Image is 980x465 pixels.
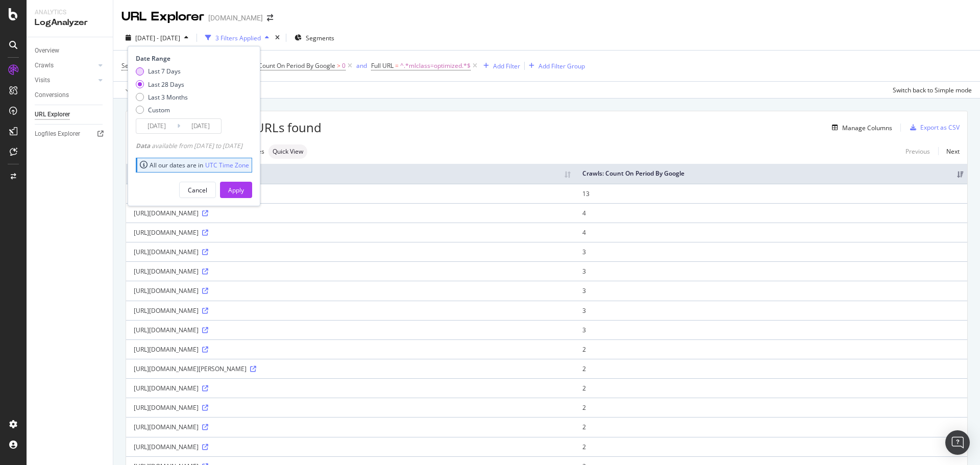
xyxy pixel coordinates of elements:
[136,141,152,150] span: Data
[290,30,338,46] button: Segments
[205,161,249,169] a: UTC Time Zone
[273,149,303,155] span: Quick View
[134,209,567,217] div: [URL][DOMAIN_NAME]
[136,93,188,102] div: Last 3 Months
[938,144,960,159] a: Next
[945,430,970,455] div: Open Intercom Messenger
[179,182,216,198] button: Cancel
[134,326,567,334] div: [URL][DOMAIN_NAME]
[35,8,105,17] div: Analytics
[493,62,520,70] div: Add Filter
[134,384,567,393] div: [URL][DOMAIN_NAME]
[267,14,273,21] div: arrow-right-arrow-left
[35,75,95,86] a: Visits
[134,403,567,412] div: [URL][DOMAIN_NAME]
[371,61,394,70] span: Full URL
[35,60,95,71] a: Crawls
[136,80,188,89] div: Last 28 Days
[575,184,967,203] td: 13
[342,59,346,73] span: 0
[126,164,575,184] th: Full URL: activate to sort column ascending
[35,109,106,120] a: URL Explorer
[134,286,567,295] div: [URL][DOMAIN_NAME]
[575,417,967,436] td: 2
[134,248,567,256] div: [URL][DOMAIN_NAME]
[35,90,106,101] a: Conversions
[136,119,177,133] input: Start Date
[575,164,967,184] th: Crawls: Count On Period By Google: activate to sort column ascending
[35,109,70,120] div: URL Explorer
[575,223,967,242] td: 4
[134,306,567,315] div: [URL][DOMAIN_NAME]
[134,364,567,373] div: [URL][DOMAIN_NAME][PERSON_NAME]
[575,242,967,261] td: 3
[828,121,892,134] button: Manage Columns
[136,67,188,76] div: Last 7 Days
[479,60,520,72] button: Add Filter
[121,82,151,98] button: Apply
[575,203,967,223] td: 4
[208,13,263,23] div: [DOMAIN_NAME]
[220,182,252,198] button: Apply
[575,320,967,339] td: 3
[136,106,188,114] div: Custom
[35,45,106,56] a: Overview
[575,281,967,300] td: 3
[121,61,195,70] span: Segments: Resource Page
[148,67,181,76] div: Last 7 Days
[575,398,967,417] td: 2
[395,61,399,70] span: =
[575,359,967,378] td: 2
[148,80,184,89] div: Last 28 Days
[228,186,244,194] div: Apply
[121,8,204,26] div: URL Explorer
[35,60,54,71] div: Crawls
[575,301,967,320] td: 3
[188,186,207,194] div: Cancel
[35,75,50,86] div: Visits
[893,86,972,94] div: Switch back to Simple mode
[134,443,567,451] div: [URL][DOMAIN_NAME]
[273,33,282,43] div: times
[525,60,585,72] button: Add Filter Group
[575,339,967,359] td: 2
[400,59,471,73] span: ^.*mlclass=optimized.*$
[215,34,261,42] div: 3 Filters Applied
[140,161,249,169] div: All our dates are in
[575,437,967,456] td: 2
[236,61,335,70] span: Crawls: Count On Period By Google
[134,345,567,354] div: [URL][DOMAIN_NAME]
[337,61,340,70] span: >
[575,261,967,281] td: 3
[268,144,307,159] div: neutral label
[35,129,80,139] div: Logfiles Explorer
[148,106,170,114] div: Custom
[356,61,367,70] button: and
[538,62,585,70] div: Add Filter Group
[889,82,972,98] button: Switch back to Simple mode
[180,119,221,133] input: End Date
[134,267,567,276] div: [URL][DOMAIN_NAME]
[306,34,334,42] span: Segments
[134,228,567,237] div: [URL][DOMAIN_NAME]
[35,45,59,56] div: Overview
[35,90,69,101] div: Conversions
[136,54,250,63] div: Date Range
[201,30,273,46] button: 3 Filters Applied
[906,119,960,136] button: Export as CSV
[35,17,105,29] div: LogAnalyzer
[842,124,892,132] div: Manage Columns
[575,378,967,398] td: 2
[121,30,192,46] button: [DATE] - [DATE]
[148,93,188,102] div: Last 3 Months
[920,123,960,132] div: Export as CSV
[134,189,567,198] div: [URL][DOMAIN_NAME][PERSON_NAME]
[136,141,242,150] div: available from [DATE] to [DATE]
[35,129,106,139] a: Logfiles Explorer
[134,423,567,431] div: [URL][DOMAIN_NAME]
[135,34,180,42] span: [DATE] - [DATE]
